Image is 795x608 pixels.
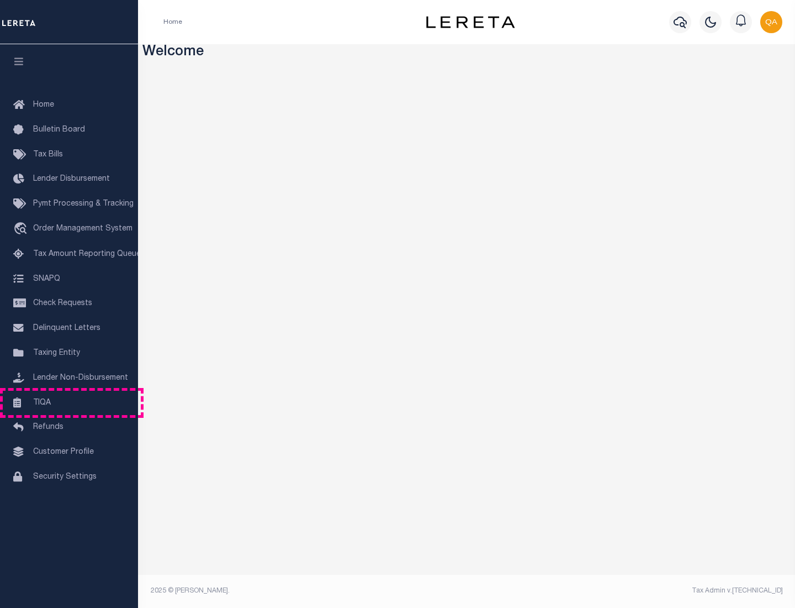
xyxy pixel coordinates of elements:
[33,250,141,258] span: Tax Amount Reporting Queue
[33,275,60,282] span: SNAPQ
[33,448,94,456] span: Customer Profile
[33,175,110,183] span: Lender Disbursement
[33,374,128,382] span: Lender Non-Disbursement
[142,586,467,596] div: 2025 © [PERSON_NAME].
[33,423,63,431] span: Refunds
[33,200,134,208] span: Pymt Processing & Tracking
[33,349,80,357] span: Taxing Entity
[475,586,783,596] div: Tax Admin v.[TECHNICAL_ID]
[33,225,132,233] span: Order Management System
[33,300,92,307] span: Check Requests
[33,151,63,159] span: Tax Bills
[33,324,100,332] span: Delinquent Letters
[33,126,85,134] span: Bulletin Board
[163,17,182,27] li: Home
[33,473,97,481] span: Security Settings
[142,44,791,61] h3: Welcome
[426,16,515,28] img: logo-dark.svg
[13,222,31,237] i: travel_explore
[33,101,54,109] span: Home
[760,11,782,33] img: svg+xml;base64,PHN2ZyB4bWxucz0iaHR0cDovL3d3dy53My5vcmcvMjAwMC9zdmciIHBvaW50ZXItZXZlbnRzPSJub25lIi...
[33,399,51,406] span: TIQA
